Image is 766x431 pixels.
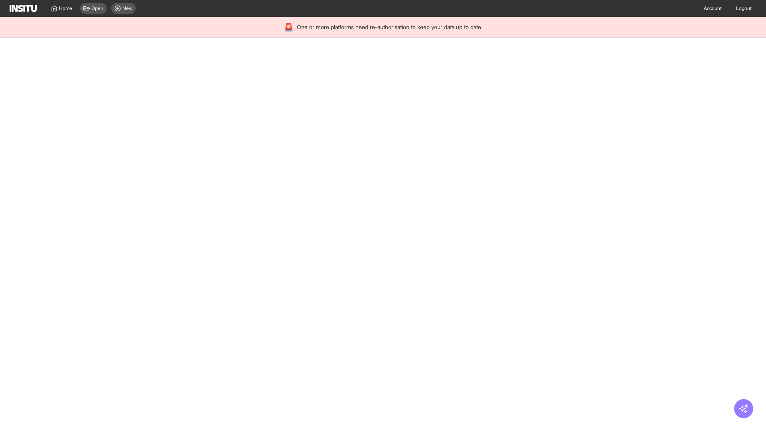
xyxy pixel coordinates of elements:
[297,23,482,31] span: One or more platforms need re-authorisation to keep your data up to date.
[91,5,103,12] span: Open
[122,5,132,12] span: New
[59,5,72,12] span: Home
[284,22,294,33] div: 🚨
[10,5,37,12] img: Logo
